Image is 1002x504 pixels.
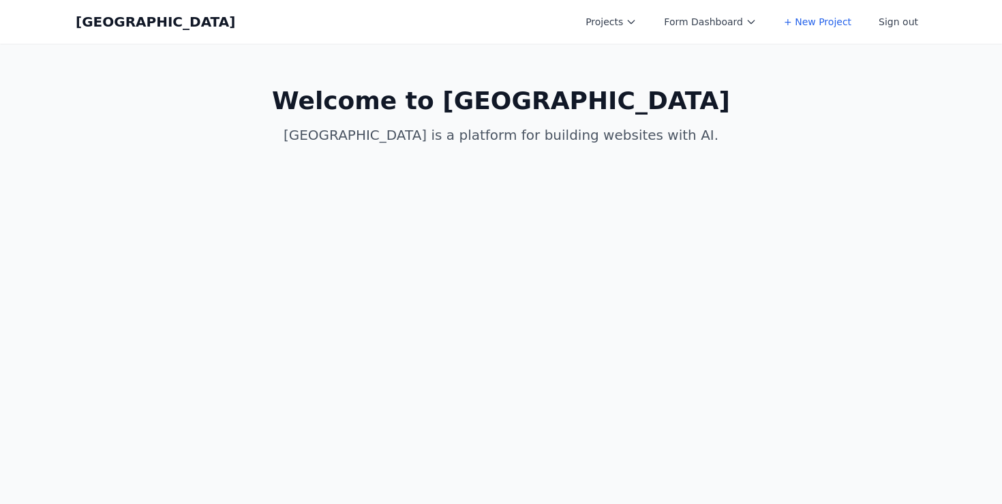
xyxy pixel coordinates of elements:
button: Projects [577,10,645,34]
h1: Welcome to [GEOGRAPHIC_DATA] [239,87,763,115]
button: Sign out [870,10,926,34]
p: [GEOGRAPHIC_DATA] is a platform for building websites with AI. [239,125,763,145]
a: + New Project [776,10,860,34]
a: [GEOGRAPHIC_DATA] [76,12,235,31]
button: Form Dashboard [656,10,765,34]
